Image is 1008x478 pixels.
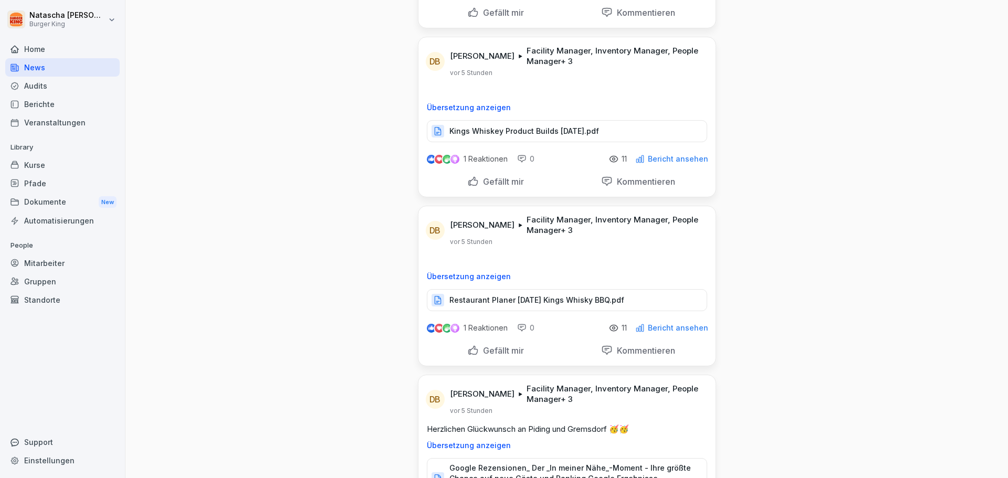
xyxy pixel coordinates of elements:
[5,139,120,156] p: Library
[427,324,435,332] img: like
[450,238,492,246] p: vor 5 Stunden
[5,254,120,272] a: Mitarbeiter
[5,113,120,132] a: Veranstaltungen
[613,345,675,356] p: Kommentieren
[5,193,120,212] div: Dokumente
[5,95,120,113] a: Berichte
[648,155,708,163] p: Bericht ansehen
[435,155,443,163] img: love
[443,155,451,164] img: celebrate
[527,46,703,67] p: Facility Manager, Inventory Manager, People Manager + 3
[443,324,451,333] img: celebrate
[449,126,599,136] p: Kings Whiskey Product Builds [DATE].pdf
[427,129,707,140] a: Kings Whiskey Product Builds [DATE].pdf
[450,407,492,415] p: vor 5 Stunden
[517,323,534,333] div: 0
[613,176,675,187] p: Kommentieren
[648,324,708,332] p: Bericht ansehen
[479,176,524,187] p: Gefällt mir
[5,58,120,77] a: News
[5,272,120,291] a: Gruppen
[613,7,675,18] p: Kommentieren
[450,154,459,164] img: inspiring
[622,324,627,332] p: 11
[5,211,120,230] a: Automatisierungen
[427,272,707,281] p: Übersetzung anzeigen
[5,174,120,193] a: Pfade
[427,423,707,435] p: Herzlichen Glückwunsch an Piding und Gremsdorf 🥳🥳
[450,220,514,230] p: [PERSON_NAME]
[435,324,443,332] img: love
[5,237,120,254] p: People
[450,69,492,77] p: vor 5 Stunden
[427,298,707,309] a: Restaurant Planer [DATE] Kings Whisky BBQ.pdf
[450,389,514,399] p: [PERSON_NAME]
[5,156,120,174] a: Kurse
[464,155,508,163] p: 1 Reaktionen
[427,103,707,112] p: Übersetzung anzeigen
[5,291,120,309] a: Standorte
[464,324,508,332] p: 1 Reaktionen
[426,390,445,409] div: DB
[99,196,117,208] div: New
[450,51,514,61] p: [PERSON_NAME]
[622,155,627,163] p: 11
[5,40,120,58] a: Home
[449,295,624,305] p: Restaurant Planer [DATE] Kings Whisky BBQ.pdf
[426,52,445,71] div: DB
[527,384,703,405] p: Facility Manager, Inventory Manager, People Manager + 3
[5,433,120,451] div: Support
[5,77,120,95] a: Audits
[427,155,435,163] img: like
[517,154,534,164] div: 0
[29,20,106,28] p: Burger King
[450,323,459,333] img: inspiring
[479,345,524,356] p: Gefällt mir
[5,451,120,470] a: Einstellungen
[527,215,703,236] p: Facility Manager, Inventory Manager, People Manager + 3
[29,11,106,20] p: Natascha [PERSON_NAME]
[427,441,707,450] p: Übersetzung anzeigen
[5,193,120,212] a: DokumenteNew
[426,221,445,240] div: DB
[479,7,524,18] p: Gefällt mir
